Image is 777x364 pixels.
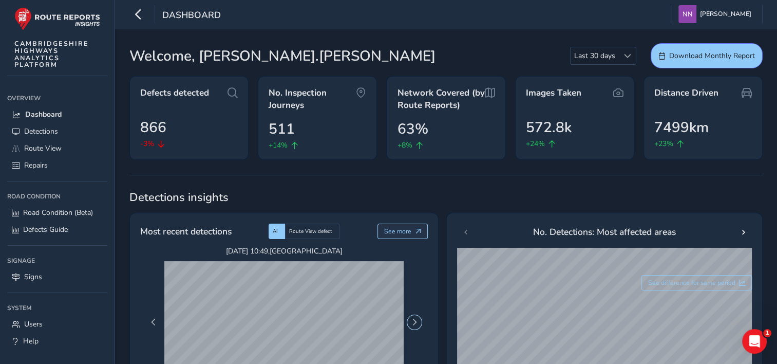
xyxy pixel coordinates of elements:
div: Overview [7,90,107,106]
span: 63% [397,118,428,140]
span: 866 [140,117,166,138]
span: Network Covered (by Route Reports) [397,87,484,111]
iframe: Intercom live chat [742,329,767,354]
span: 511 [269,118,295,140]
a: Defects Guide [7,221,107,238]
span: 572.8k [526,117,572,138]
span: Route View defect [289,228,332,235]
span: [DATE] 10:49 , [GEOGRAPHIC_DATA] [164,246,404,256]
span: Detections [24,126,58,136]
span: Images Taken [526,87,581,99]
a: Signs [7,268,107,285]
span: Welcome, [PERSON_NAME].[PERSON_NAME] [129,45,435,67]
span: Last 30 days [571,47,619,64]
button: Previous Page [146,315,161,330]
a: Repairs [7,157,107,174]
span: CAMBRIDGESHIRE HIGHWAYS ANALYTICS PLATFORM [14,40,89,68]
span: Repairs [24,160,48,170]
span: Help [23,336,39,346]
a: Route View [7,140,107,157]
div: Route View defect [285,224,340,239]
div: Signage [7,253,107,268]
span: No. Detections: Most affected areas [533,225,676,239]
span: Most recent detections [140,225,232,238]
span: Dashboard [162,9,221,23]
span: Download Monthly Report [669,51,755,61]
span: Route View [24,143,62,153]
span: Dashboard [25,110,62,119]
button: [PERSON_NAME] [678,5,755,23]
span: See difference for same period [648,279,735,287]
img: rr logo [14,7,100,30]
a: Users [7,316,107,333]
span: +24% [526,138,545,149]
span: Road Condition (Beta) [23,208,93,217]
a: Help [7,333,107,350]
span: Defects detected [140,87,209,99]
a: Dashboard [7,106,107,123]
span: 1 [763,329,771,337]
div: Road Condition [7,189,107,204]
button: Next Page [407,315,422,330]
span: Detections insights [129,190,763,205]
span: 7499km [654,117,709,138]
span: -3% [140,138,154,149]
span: Users [24,319,43,329]
span: No. Inspection Journeys [269,87,356,111]
a: Detections [7,123,107,140]
span: Distance Driven [654,87,718,99]
span: [PERSON_NAME] [700,5,751,23]
a: Road Condition (Beta) [7,204,107,221]
button: Download Monthly Report [651,43,763,68]
span: AI [273,228,278,235]
span: +23% [654,138,673,149]
span: See more [384,227,411,235]
button: See more [377,224,428,239]
span: Defects Guide [23,225,68,234]
div: AI [269,224,285,239]
div: System [7,300,107,316]
span: +14% [269,140,288,151]
img: diamond-layout [678,5,696,23]
span: +8% [397,140,412,151]
button: See difference for same period [641,275,752,290]
span: Signs [24,272,42,282]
